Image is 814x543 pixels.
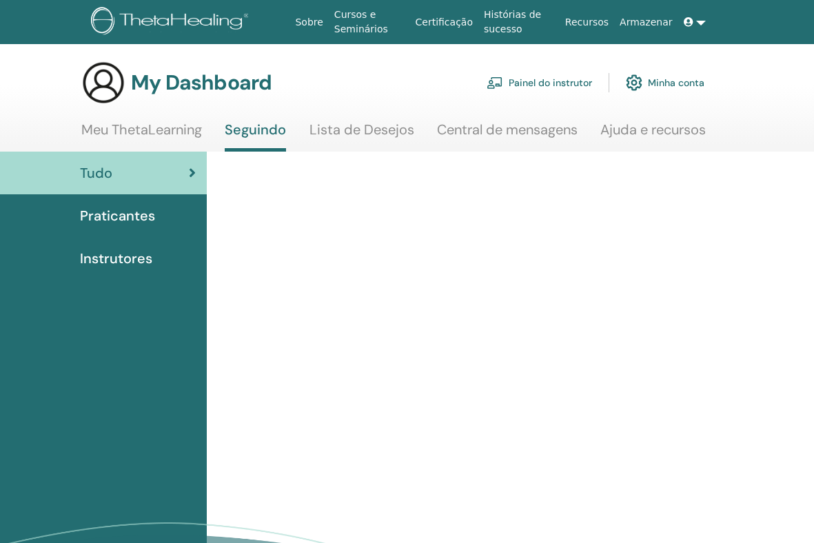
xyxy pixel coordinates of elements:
a: Armazenar [614,10,678,35]
a: Histórias de sucesso [478,2,560,42]
a: Minha conta [626,68,704,98]
a: Central de mensagens [437,121,578,148]
a: Certificação [410,10,478,35]
img: chalkboard-teacher.svg [487,76,503,89]
a: Sobre [289,10,328,35]
a: Recursos [560,10,614,35]
a: Ajuda e recursos [600,121,706,148]
h3: My Dashboard [131,70,272,95]
a: Cursos e Seminários [329,2,410,42]
img: logo.png [91,7,254,38]
span: Praticantes [80,205,155,226]
a: Lista de Desejos [309,121,414,148]
a: Meu ThetaLearning [81,121,202,148]
a: Seguindo [225,121,286,152]
img: cog.svg [626,71,642,94]
span: Tudo [80,163,112,183]
span: Instrutores [80,248,152,269]
img: generic-user-icon.jpg [81,61,125,105]
a: Painel do instrutor [487,68,592,98]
